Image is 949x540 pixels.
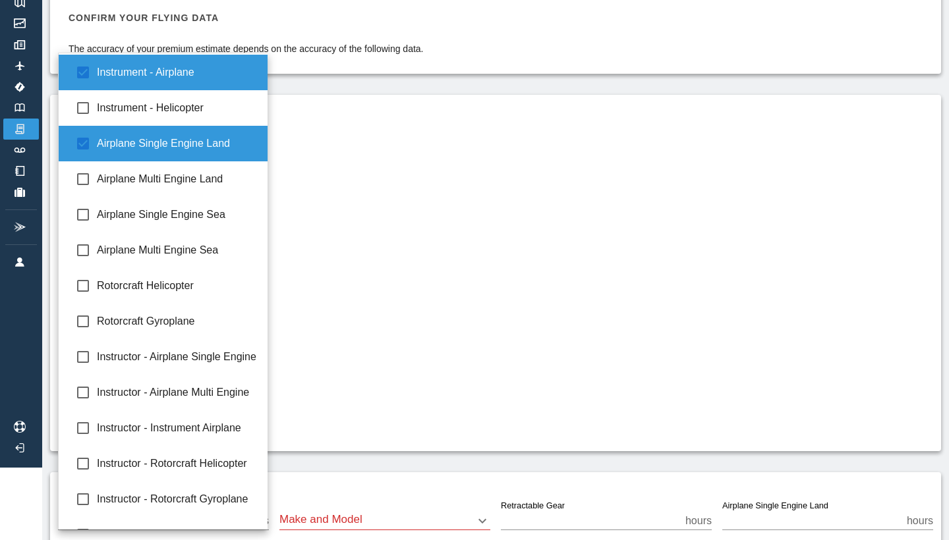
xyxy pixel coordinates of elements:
[97,278,258,294] span: Rotorcraft Helicopter
[97,420,258,436] span: Instructor - Instrument Airplane
[97,100,258,116] span: Instrument - Helicopter
[97,136,258,151] span: Airplane Single Engine Land
[97,242,258,258] span: Airplane Multi Engine Sea
[97,456,258,472] span: Instructor - Rotorcraft Helicopter
[97,349,258,365] span: Instructor - Airplane Single Engine
[97,65,258,80] span: Instrument - Airplane
[97,207,258,223] span: Airplane Single Engine Sea
[97,313,258,329] span: Rotorcraft Gyroplane
[97,491,258,507] span: Instructor - Rotorcraft Gyroplane
[97,385,258,400] span: Instructor - Airplane Multi Engine
[97,171,258,187] span: Airplane Multi Engine Land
